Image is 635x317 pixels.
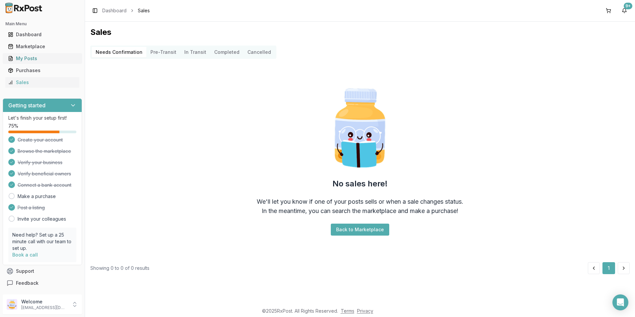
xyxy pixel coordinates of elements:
div: Purchases [8,67,77,74]
h2: Main Menu [5,21,79,27]
h3: Getting started [8,101,45,109]
img: RxPost Logo [3,3,45,13]
button: 1 [602,262,615,274]
img: Smart Pill Bottle [317,85,403,170]
span: 75 % [8,123,18,129]
a: Invite your colleagues [18,216,66,222]
p: Need help? Set up a 25 minute call with our team to set up. [12,232,72,252]
button: Completed [210,47,243,57]
div: My Posts [8,55,77,62]
button: In Transit [180,47,210,57]
div: Dashboard [8,31,77,38]
p: Let's finish your setup first! [8,115,76,121]
button: Back to Marketplace [331,224,389,236]
a: Book a call [12,252,38,258]
h1: Sales [90,27,630,38]
span: Verify beneficial owners [18,170,71,177]
a: Purchases [5,64,79,76]
button: Dashboard [3,29,82,40]
span: Create your account [18,137,63,143]
button: Feedback [3,277,82,289]
p: Welcome [21,298,67,305]
button: Purchases [3,65,82,76]
button: Needs Confirmation [92,47,146,57]
div: Marketplace [8,43,77,50]
a: Sales [5,76,79,88]
button: Cancelled [243,47,275,57]
span: Verify your business [18,159,62,166]
span: Browse the marketplace [18,148,71,155]
a: My Posts [5,53,79,64]
div: We'll let you know if one of your posts sells or when a sale changes status. [257,197,463,206]
nav: breadcrumb [102,7,150,14]
div: Open Intercom Messenger [612,294,628,310]
a: Dashboard [102,7,127,14]
a: Terms [341,308,354,314]
div: 9+ [624,3,632,9]
button: Pre-Transit [146,47,180,57]
a: Make a purchase [18,193,56,200]
a: Dashboard [5,29,79,41]
a: Marketplace [5,41,79,53]
span: Sales [138,7,150,14]
p: [EMAIL_ADDRESS][DOMAIN_NAME] [21,305,67,310]
span: Feedback [16,280,39,286]
div: In the meantime, you can search the marketplace and make a purchase! [262,206,458,216]
button: 9+ [619,5,630,16]
div: Sales [8,79,77,86]
span: Post a listing [18,204,45,211]
span: Connect a bank account [18,182,71,188]
button: My Posts [3,53,82,64]
button: Sales [3,77,82,88]
img: User avatar [7,299,17,310]
button: Support [3,265,82,277]
div: Showing 0 to 0 of 0 results [90,265,149,271]
h2: No sales here! [332,178,388,189]
a: Privacy [357,308,373,314]
button: Marketplace [3,41,82,52]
